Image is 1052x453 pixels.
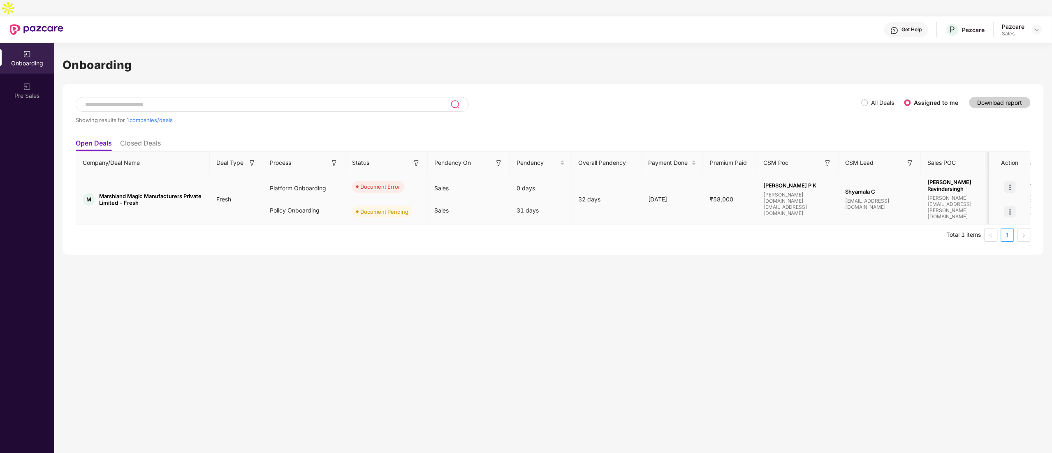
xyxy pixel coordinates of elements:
[517,158,558,167] span: Pendency
[928,158,956,167] span: Sales POC
[962,26,985,34] div: Pazcare
[914,99,959,106] label: Assigned to me
[1034,26,1040,33] img: svg+xml;base64,PHN2ZyBpZD0iRHJvcGRvd24tMzJ4MzIiIHhtbG5zPSJodHRwOi8vd3d3LnczLm9yZy8yMDAwL3N2ZyIgd2...
[648,158,690,167] span: Payment Done
[947,229,981,242] li: Total 1 items
[263,199,345,222] div: Policy Onboarding
[989,233,994,238] span: left
[99,193,203,206] span: Marshland Magic Manufacturers Private Limited - Fresh
[10,24,63,35] img: New Pazcare Logo
[928,195,997,220] span: [PERSON_NAME][EMAIL_ADDRESS][PERSON_NAME][DOMAIN_NAME]
[434,185,449,192] span: Sales
[902,26,922,33] div: Get Help
[126,117,173,123] span: 1 companies/deals
[210,196,238,203] span: Fresh
[871,99,894,106] label: All Deals
[1001,229,1014,242] li: 1
[1004,181,1016,193] img: icon
[23,83,31,91] img: svg+xml;base64,PHN2ZyB3aWR0aD0iMjAiIGhlaWdodD0iMjAiIHZpZXdCb3g9IjAgMCAyMCAyMCIgZmlsbD0ibm9uZSIgeG...
[950,25,955,35] span: P
[703,152,757,174] th: Premium Paid
[969,97,1031,108] button: Download report
[63,56,1044,74] h1: Onboarding
[572,195,642,204] div: 32 days
[763,158,788,167] span: CSM Poc
[1001,229,1014,241] a: 1
[985,229,998,242] li: Previous Page
[642,195,703,204] div: [DATE]
[495,159,503,167] img: svg+xml;base64,PHN2ZyB3aWR0aD0iMTYiIGhlaWdodD0iMTYiIHZpZXdCb3g9IjAgMCAxNiAxNiIgZmlsbD0ibm9uZSIgeG...
[360,183,400,191] div: Document Error
[510,152,572,174] th: Pendency
[846,188,915,195] span: Shyamala C
[76,117,862,123] div: Showing results for
[263,177,345,199] div: Platform Onboarding
[270,158,291,167] span: Process
[360,208,408,216] div: Document Pending
[1004,206,1016,217] img: icon
[1002,30,1025,37] div: Sales
[1017,229,1031,242] button: right
[330,159,338,167] img: svg+xml;base64,PHN2ZyB3aWR0aD0iMTYiIGhlaWdodD0iMTYiIHZpZXdCb3g9IjAgMCAxNiAxNiIgZmlsbD0ibm9uZSIgeG...
[928,179,997,192] span: [PERSON_NAME] Ravindarsingh
[988,159,996,167] img: svg+xml;base64,PHN2ZyB3aWR0aD0iMTYiIGhlaWdodD0iMTYiIHZpZXdCb3g9IjAgMCAxNiAxNiIgZmlsbD0ibm9uZSIgeG...
[216,158,243,167] span: Deal Type
[23,50,31,58] img: svg+xml;base64,PHN2ZyB3aWR0aD0iMjAiIGhlaWdodD0iMjAiIHZpZXdCb3g9IjAgMCAyMCAyMCIgZmlsbD0ibm9uZSIgeG...
[83,193,95,206] div: M
[76,139,112,151] li: Open Deals
[510,177,572,199] div: 0 days
[1022,233,1027,238] span: right
[846,198,915,210] span: [EMAIL_ADDRESS][DOMAIN_NAME]
[450,99,460,109] img: svg+xml;base64,PHN2ZyB3aWR0aD0iMjQiIGhlaWdodD0iMjUiIHZpZXdCb3g9IjAgMCAyNCAyNSIgZmlsbD0ibm9uZSIgeG...
[434,158,471,167] span: Pendency On
[890,26,899,35] img: svg+xml;base64,PHN2ZyBpZD0iSGVscC0zMngzMiIgeG1sbnM9Imh0dHA6Ly93d3cudzMub3JnLzIwMDAvc3ZnIiB3aWR0aD...
[510,199,572,222] div: 31 days
[989,152,1031,174] th: Action
[434,207,449,214] span: Sales
[572,152,642,174] th: Overall Pendency
[248,159,256,167] img: svg+xml;base64,PHN2ZyB3aWR0aD0iMTYiIGhlaWdodD0iMTYiIHZpZXdCb3g9IjAgMCAxNiAxNiIgZmlsbD0ibm9uZSIgeG...
[763,182,832,189] span: [PERSON_NAME] P K
[763,192,832,216] span: [PERSON_NAME][DOMAIN_NAME][EMAIL_ADDRESS][DOMAIN_NAME]
[76,152,210,174] th: Company/Deal Name
[1017,229,1031,242] li: Next Page
[846,158,874,167] span: CSM Lead
[352,158,369,167] span: Status
[985,229,998,242] button: left
[412,159,421,167] img: svg+xml;base64,PHN2ZyB3aWR0aD0iMTYiIGhlaWdodD0iMTYiIHZpZXdCb3g9IjAgMCAxNiAxNiIgZmlsbD0ibm9uZSIgeG...
[703,196,740,203] span: ₹58,000
[906,159,914,167] img: svg+xml;base64,PHN2ZyB3aWR0aD0iMTYiIGhlaWdodD0iMTYiIHZpZXdCb3g9IjAgMCAxNiAxNiIgZmlsbD0ibm9uZSIgeG...
[1002,23,1025,30] div: Pazcare
[642,152,703,174] th: Payment Done
[824,159,832,167] img: svg+xml;base64,PHN2ZyB3aWR0aD0iMTYiIGhlaWdodD0iMTYiIHZpZXdCb3g9IjAgMCAxNiAxNiIgZmlsbD0ibm9uZSIgeG...
[120,139,161,151] li: Closed Deals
